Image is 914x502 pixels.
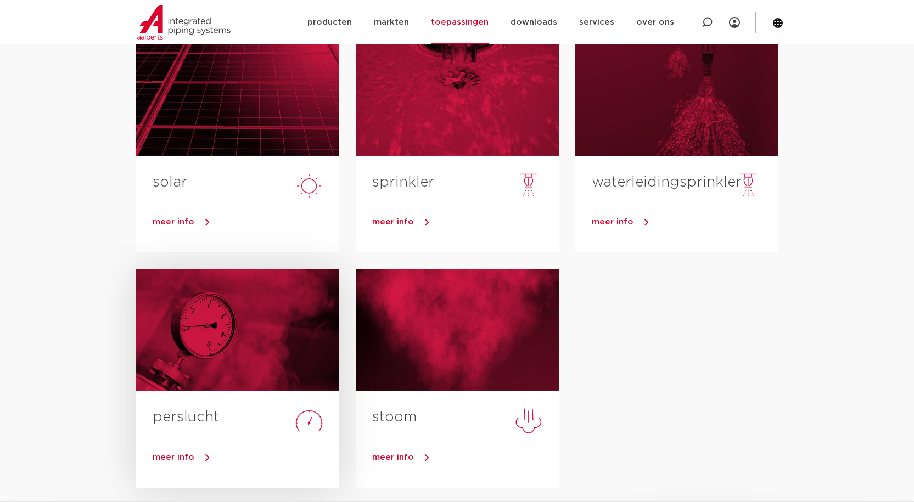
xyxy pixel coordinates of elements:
[153,214,339,230] a: meer info
[372,218,414,226] span: meer info
[153,175,187,189] a: solar
[372,214,559,230] a: meer info
[592,175,742,189] a: waterleidingsprinkler
[372,410,417,424] a: stoom
[592,214,778,230] a: meer info
[153,449,339,466] a: meer info
[372,175,434,189] a: sprinkler
[372,449,559,466] a: meer info
[153,218,194,226] span: meer info
[372,453,414,461] span: meer info
[592,218,633,226] span: meer info
[153,410,219,424] a: perslucht
[153,453,194,461] span: meer info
